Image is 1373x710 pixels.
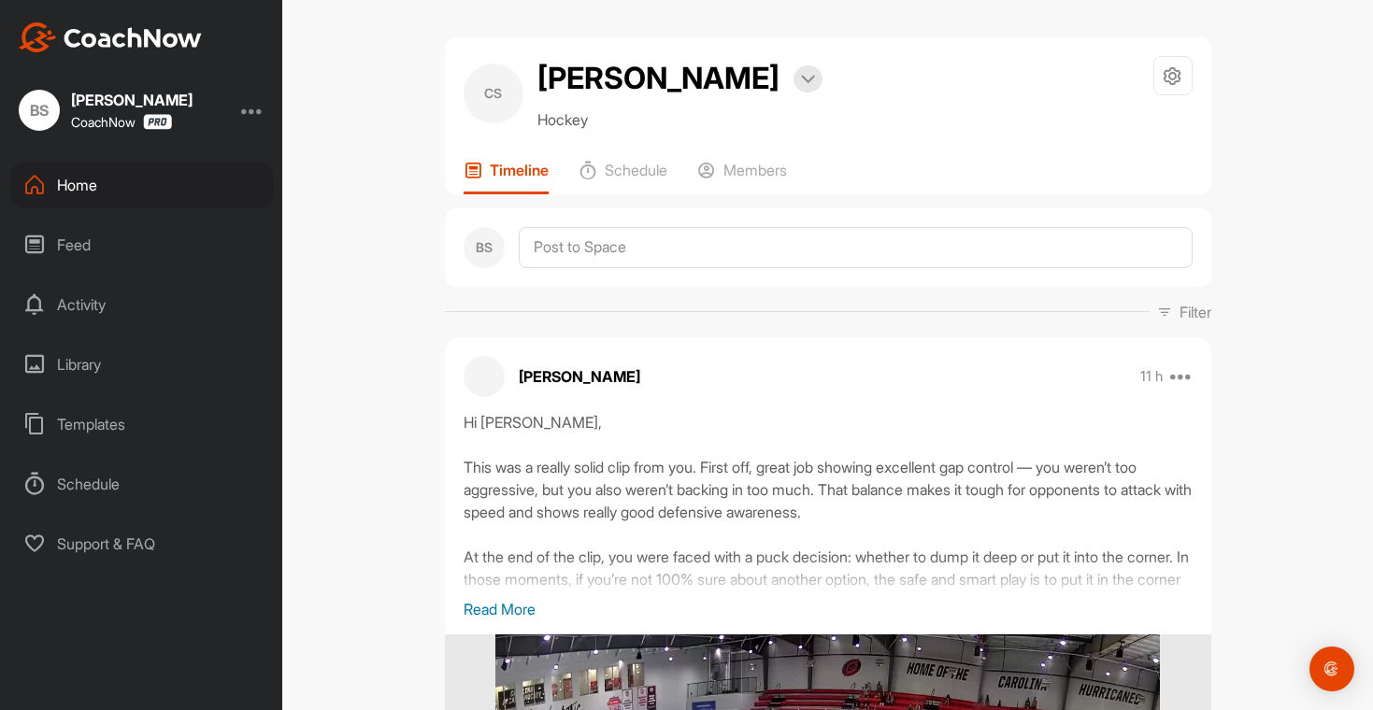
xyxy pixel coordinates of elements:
div: BS [19,90,60,131]
div: CS [464,64,523,123]
p: 11 h [1140,367,1163,386]
div: Hi [PERSON_NAME], This was a really solid clip from you. First off, great job showing excellent g... [464,411,1193,598]
img: arrow-down [801,75,815,84]
div: BS [464,227,505,268]
p: [PERSON_NAME] [519,365,640,388]
div: Activity [10,281,274,328]
div: Templates [10,401,274,447]
div: Library [10,341,274,388]
div: [PERSON_NAME] [71,92,193,107]
p: Schedule [605,161,667,179]
div: Schedule [10,461,274,507]
div: Home [10,162,274,208]
img: CoachNow [19,22,202,52]
img: CoachNow Pro [143,114,172,130]
h2: [PERSON_NAME] [537,56,779,101]
div: CoachNow [71,114,172,130]
div: Support & FAQ [10,520,274,567]
p: Timeline [490,161,549,179]
p: Read More [464,598,1193,620]
p: Members [723,161,787,179]
p: Hockey [537,108,822,131]
div: Feed [10,221,274,268]
p: Filter [1180,301,1211,323]
div: Open Intercom Messenger [1309,646,1354,691]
